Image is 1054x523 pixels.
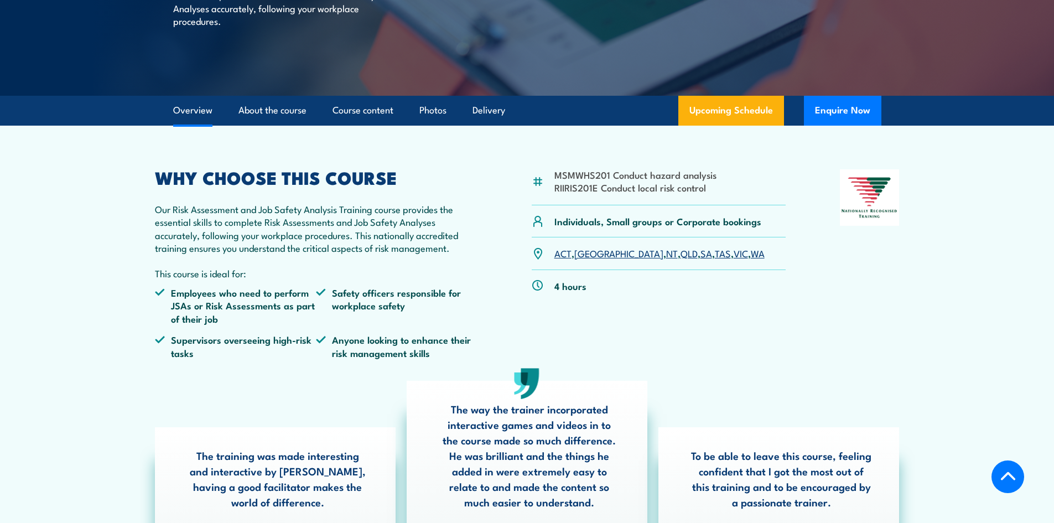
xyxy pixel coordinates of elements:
[554,168,716,181] li: MSMWHS201 Conduct hazard analysis
[554,181,716,194] li: RIIRIS201E Conduct local risk control
[188,448,368,510] p: The training was made interesting and interactive by [PERSON_NAME], having a good facilitator mak...
[439,401,620,510] p: The way the trainer incorporated interactive games and videos in to the course made so much diffe...
[155,169,478,185] h2: WHY CHOOSE THIS COURSE
[155,267,478,279] p: This course is ideal for:
[419,96,446,125] a: Photos
[316,286,477,325] li: Safety officers responsible for workplace safety
[238,96,307,125] a: About the course
[155,333,316,359] li: Supervisors overseeing high-risk tasks
[681,246,698,260] a: QLD
[691,448,871,510] p: To be able to leave this course, feeling confident that I got the most out of this training and t...
[666,246,678,260] a: NT
[173,96,212,125] a: Overview
[678,96,784,126] a: Upcoming Schedule
[155,286,316,325] li: Employees who need to perform JSAs or Risk Assessments as part of their job
[734,246,748,260] a: VIC
[316,333,477,359] li: Anyone looking to enhance their risk management skills
[840,169,900,226] img: Nationally Recognised Training logo.
[574,246,663,260] a: [GEOGRAPHIC_DATA]
[554,246,572,260] a: ACT
[554,215,761,227] p: Individuals, Small groups or Corporate bookings
[333,96,393,125] a: Course content
[155,203,478,255] p: Our Risk Assessment and Job Safety Analysis Training course provides the essential skills to comp...
[554,279,586,292] p: 4 hours
[751,246,765,260] a: WA
[700,246,712,260] a: SA
[804,96,881,126] button: Enquire Now
[554,247,765,260] p: , , , , , , ,
[473,96,505,125] a: Delivery
[715,246,731,260] a: TAS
